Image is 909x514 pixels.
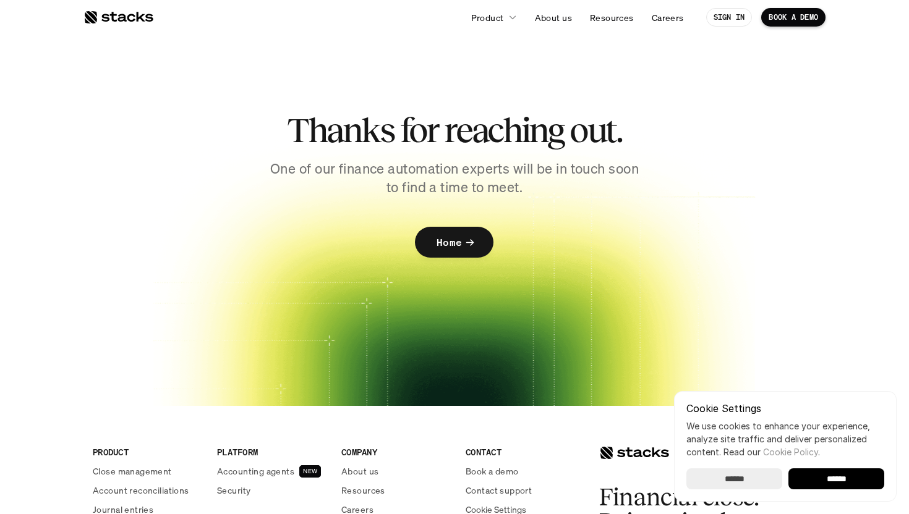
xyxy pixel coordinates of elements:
p: Contact support [466,484,532,497]
p: Resources [590,11,634,24]
p: CONTACT [466,445,575,458]
a: Careers [644,6,691,28]
p: Careers [652,11,684,24]
p: SIGN IN [714,13,745,22]
a: Contact support [466,484,575,497]
p: We use cookies to enhance your experience, analyze site traffic and deliver personalized content. [686,419,884,458]
h2: Thanks for reaching out. [238,111,671,150]
p: COMPANY [341,445,451,458]
p: Resources [341,484,385,497]
p: Home [437,234,462,251]
p: Cookie Settings [686,403,884,413]
a: Account reconciliations [93,484,202,497]
a: About us [527,6,579,28]
a: Security [217,484,326,497]
p: BOOK A DEMO [769,13,818,22]
p: One of our finance automation experts will be in touch soon to find a time to meet. [263,159,646,198]
p: PLATFORM [217,445,326,458]
a: Book a demo [466,465,575,478]
a: Resources [341,484,451,497]
p: About us [341,465,378,478]
a: BOOK A DEMO [761,8,826,27]
a: Close management [93,465,202,478]
p: Close management [93,465,172,478]
a: SIGN IN [706,8,753,27]
p: PRODUCT [93,445,202,458]
p: Book a demo [466,465,519,478]
p: About us [535,11,572,24]
p: Product [471,11,504,24]
span: Read our . [723,447,820,457]
a: About us [341,465,451,478]
p: Accounting agents [217,465,294,478]
p: Account reconciliations [93,484,189,497]
a: Accounting agentsNEW [217,465,326,478]
a: Home [415,227,493,258]
p: Security [217,484,250,497]
a: Cookie Policy [763,447,818,457]
h2: NEW [303,468,317,475]
a: Resources [583,6,641,28]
